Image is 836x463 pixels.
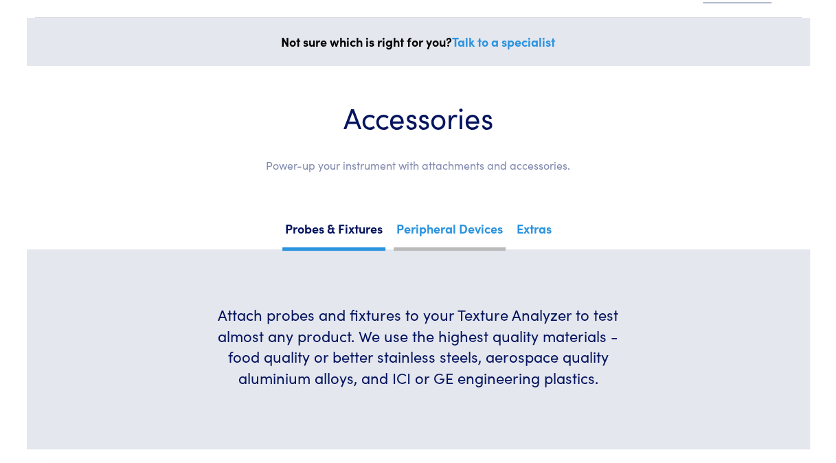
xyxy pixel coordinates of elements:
a: Peripheral Devices [394,217,506,251]
p: Not sure which is right for you? [35,32,802,52]
a: Talk to a specialist [452,33,555,50]
h1: Accessories [68,99,769,135]
h6: Attach probes and fixtures to your Texture Analyzer to test almost any product. We use the highes... [202,304,634,389]
p: Power-up your instrument with attachments and accessories. [68,157,769,174]
a: Probes & Fixtures [282,217,385,251]
a: Extras [514,217,554,247]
